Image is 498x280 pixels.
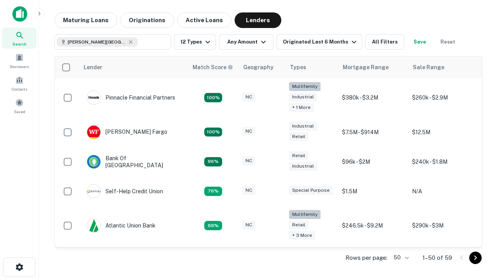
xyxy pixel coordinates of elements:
div: Matching Properties: 10, hasApolloMatch: undefined [204,221,222,230]
button: Save your search to get updates of matches that match your search criteria. [407,34,432,50]
button: Active Loans [177,12,231,28]
div: Industrial [289,162,317,171]
img: picture [87,126,100,139]
div: NC [242,127,255,136]
p: 1–50 of 59 [423,253,452,262]
div: Matching Properties: 26, hasApolloMatch: undefined [204,93,222,102]
img: picture [87,185,100,198]
td: $240k - $1.8M [408,147,478,177]
div: [PERSON_NAME] Fargo [87,125,167,139]
div: NC [242,186,255,195]
img: picture [87,155,100,168]
td: $260k - $2.9M [408,78,478,117]
button: Originated Last 6 Months [277,34,362,50]
td: $12.5M [408,117,478,147]
div: Industrial [289,122,317,131]
button: Any Amount [219,34,274,50]
div: NC [242,93,255,101]
th: Capitalize uses an advanced AI algorithm to match your search with the best lender. The match sco... [188,56,238,78]
button: Originations [120,12,174,28]
th: Types [285,56,338,78]
div: Atlantic Union Bank [87,219,156,233]
a: Borrowers [2,50,37,71]
div: + 3 more [289,231,315,240]
button: Go to next page [469,252,482,264]
div: Capitalize uses an advanced AI algorithm to match your search with the best lender. The match sco... [193,63,233,72]
span: Saved [14,108,25,115]
div: Retail [289,132,309,141]
td: $246.5k - $9.2M [338,206,408,245]
div: 50 [391,252,410,263]
a: Search [2,28,37,49]
div: Types [290,63,306,72]
th: Geography [238,56,285,78]
td: $380k - $3.2M [338,78,408,117]
span: [PERSON_NAME][GEOGRAPHIC_DATA], [GEOGRAPHIC_DATA] [68,38,126,45]
div: Self-help Credit Union [87,184,163,198]
td: $1.5M [338,177,408,206]
span: Borrowers [10,63,29,70]
div: Matching Properties: 14, hasApolloMatch: undefined [204,157,222,166]
div: NC [242,156,255,165]
div: Matching Properties: 11, hasApolloMatch: undefined [204,187,222,196]
div: Retail [289,220,309,229]
img: capitalize-icon.png [12,6,27,22]
div: + 1 more [289,103,314,112]
a: Saved [2,95,37,116]
p: Rows per page: [345,253,388,262]
div: Special Purpose [289,186,333,195]
a: Contacts [2,73,37,94]
div: Geography [243,63,274,72]
td: $7.5M - $914M [338,117,408,147]
iframe: Chat Widget [459,193,498,230]
div: Multifamily [289,82,321,91]
img: picture [87,91,100,104]
th: Lender [79,56,188,78]
div: Bank Of [GEOGRAPHIC_DATA] [87,155,180,169]
div: Originated Last 6 Months [283,37,359,47]
button: All Filters [365,34,404,50]
div: Matching Properties: 15, hasApolloMatch: undefined [204,128,222,137]
td: $290k - $3M [408,206,478,245]
th: Sale Range [408,56,478,78]
td: N/A [408,177,478,206]
div: Lender [84,63,102,72]
th: Mortgage Range [338,56,408,78]
button: Reset [435,34,460,50]
button: 12 Types [174,34,216,50]
div: Mortgage Range [343,63,389,72]
div: Pinnacle Financial Partners [87,91,175,105]
td: $96k - $2M [338,147,408,177]
div: Sale Range [413,63,444,72]
span: Contacts [12,86,27,92]
img: picture [87,219,100,232]
div: Retail [289,151,309,160]
div: NC [242,220,255,229]
div: Multifamily [289,210,321,219]
h6: Match Score [193,63,231,72]
div: Industrial [289,93,317,101]
button: Lenders [235,12,281,28]
button: Maturing Loans [54,12,117,28]
span: Search [12,41,26,47]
